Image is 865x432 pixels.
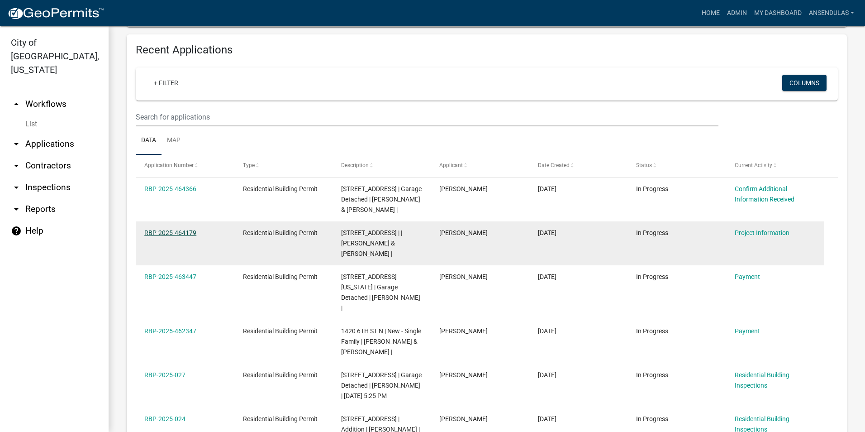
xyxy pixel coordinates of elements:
[636,185,668,192] span: In Progress
[735,185,794,203] a: Confirm Additional Information Received
[538,327,556,335] span: 08/11/2025
[243,327,318,335] span: Residential Building Permit
[243,371,318,379] span: Residential Building Permit
[627,155,726,177] datatable-header-cell: Status
[144,229,196,236] a: RBP-2025-464179
[735,371,789,389] a: Residential Building Inspections
[538,371,556,379] span: 08/06/2025
[439,273,488,280] span: Lucas Pehling
[11,182,22,193] i: arrow_drop_down
[136,155,234,177] datatable-header-cell: Application Number
[341,273,420,311] span: 1101 WASHINGTON ST N | Garage Detached | LUCAS T PEHLING |
[538,229,556,236] span: 08/14/2025
[439,415,488,422] span: Trent Schuffenhauer
[136,43,838,57] h4: Recent Applications
[723,5,751,22] a: Admin
[243,229,318,236] span: Residential Building Permit
[144,415,185,422] a: RBP-2025-024
[538,162,570,168] span: Date Created
[439,229,488,236] span: Matt Heil
[538,185,556,192] span: 08/15/2025
[735,273,760,280] a: Payment
[636,415,668,422] span: In Progress
[11,139,22,149] i: arrow_drop_down
[144,162,194,168] span: Application Number
[439,371,488,379] span: Tyler Zollner
[439,185,488,192] span: Matt Heil
[805,5,858,22] a: ansendulas
[11,99,22,110] i: arrow_drop_up
[636,229,668,236] span: In Progress
[11,160,22,171] i: arrow_drop_down
[341,229,402,257] span: 608 FRONT ST S | | JUSTIN & RENEE DEZEEUW |
[529,155,627,177] datatable-header-cell: Date Created
[136,126,162,155] a: Data
[636,371,668,379] span: In Progress
[636,273,668,280] span: In Progress
[782,75,827,91] button: Columns
[341,162,369,168] span: Description
[341,327,421,355] span: 1420 6TH ST N | New - Single Family | AARON & SARAH DOLAN |
[636,327,668,335] span: In Progress
[698,5,723,22] a: Home
[333,155,431,177] datatable-header-cell: Description
[439,327,488,335] span: Mike
[234,155,332,177] datatable-header-cell: Type
[144,371,185,379] a: RBP-2025-027
[735,327,760,335] a: Payment
[735,162,772,168] span: Current Activity
[735,229,789,236] a: Project Information
[751,5,805,22] a: My Dashboard
[11,204,22,215] i: arrow_drop_down
[243,162,255,168] span: Type
[636,162,652,168] span: Status
[538,273,556,280] span: 08/13/2025
[243,415,318,422] span: Residential Building Permit
[538,415,556,422] span: 08/04/2025
[341,371,422,399] span: 413 HIGHLAND AVE S | Garage Detached | TYLER R ZOLLNER | 08/11/2025 5:25 PM
[11,226,22,236] i: help
[243,273,318,280] span: Residential Building Permit
[144,327,196,335] a: RBP-2025-462347
[243,185,318,192] span: Residential Building Permit
[162,126,186,155] a: Map
[147,75,185,91] a: + Filter
[144,185,196,192] a: RBP-2025-464366
[726,155,824,177] datatable-header-cell: Current Activity
[439,162,463,168] span: Applicant
[431,155,529,177] datatable-header-cell: Applicant
[136,108,718,126] input: Search for applications
[144,273,196,280] a: RBP-2025-463447
[341,185,422,213] span: 608 FRONT ST S | Garage Detached | JUSTIN & RENEE DEZEEUW |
